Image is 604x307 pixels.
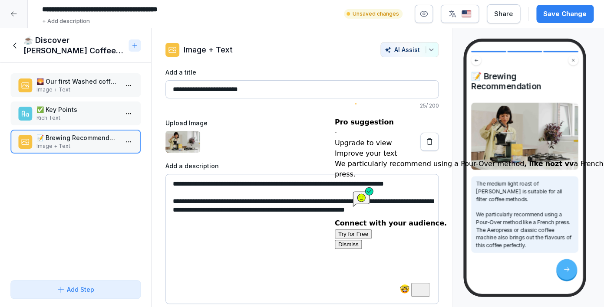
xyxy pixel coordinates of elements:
h4: 📝 Brewing Recommendation [471,71,578,91]
p: Rich Text [36,114,118,122]
p: 📝 Brewing Recommendation [36,133,118,142]
label: Add a title [165,68,439,77]
div: Share [494,9,513,19]
p: Image + Text [184,44,233,56]
p: 🌄 Our first Washed coffee from [GEOGRAPHIC_DATA] [36,77,118,86]
div: Add Step [56,285,94,294]
label: Upload Image [165,118,439,127]
button: Share [487,4,520,23]
p: Unsaved changes [353,10,399,18]
img: vyxz6igh1xb9pxw8os09mh7a.png [165,131,200,153]
button: Save Change [536,5,594,23]
div: AI Assist [384,46,435,53]
p: 25 / 200 [165,102,439,110]
p: + Add description [42,17,90,26]
div: ✅ Key PointsRich Text [10,101,141,125]
p: Image + Text [36,142,118,150]
button: AI Assist [380,42,439,57]
img: us.svg [461,10,472,18]
label: Add a description [165,161,439,170]
div: Save Change [543,9,587,19]
textarea: To enrich screen reader interactions, please activate Accessibility in Grammarly extension settings [165,174,439,304]
p: Image + Text [36,86,118,94]
button: Add Step [10,280,141,299]
div: 🌄 Our first Washed coffee from [GEOGRAPHIC_DATA]Image + Text [10,73,141,97]
p: ✅ Key Points [36,105,118,114]
div: 📝 Brewing RecommendationImage + Text [10,130,141,153]
h1: ☕ Discover [PERSON_NAME] Coffee Explorer Edition [23,35,125,56]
